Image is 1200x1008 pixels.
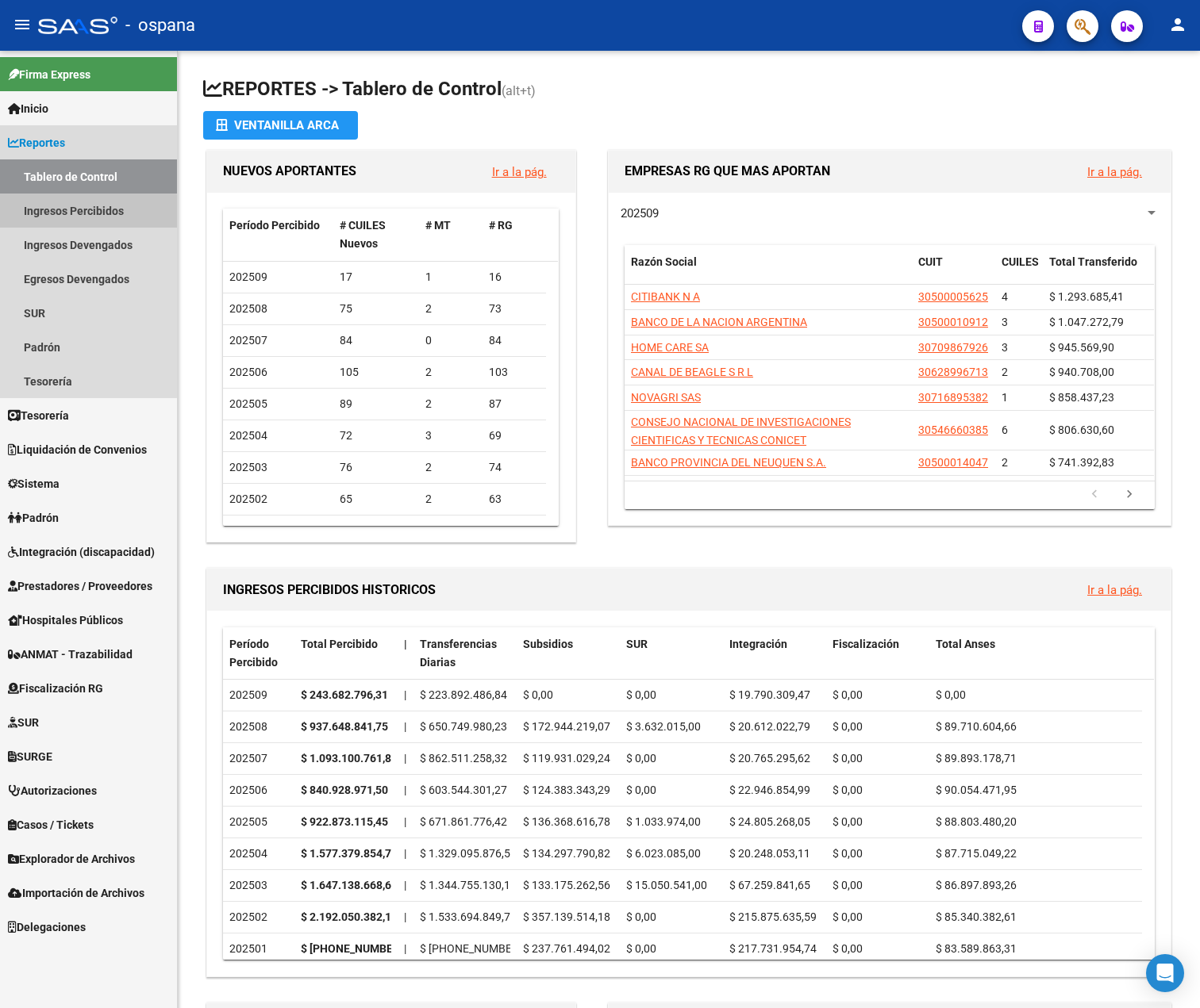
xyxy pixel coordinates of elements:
span: 202502 [229,493,267,505]
span: 3 [1002,316,1008,328]
span: $ 0,00 [833,752,863,765]
span: $ 0,00 [833,688,863,701]
span: Inicio [8,100,48,117]
span: $ 3.632.015,00 [626,720,701,733]
span: $ 0,00 [626,752,656,765]
mat-icon: person [1168,15,1187,34]
span: $ 1.329.095.876,57 [420,847,517,860]
span: $ 172.944.219,07 [523,720,610,733]
span: $ 87.715.049,22 [936,847,1017,860]
span: $ 22.946.854,99 [729,784,810,796]
span: $ 1.533.694.849,78 [420,910,517,923]
span: | [404,879,406,891]
span: $ 0,00 [833,720,863,733]
span: CITIBANK N A [631,290,700,303]
div: 202508 [229,718,288,736]
span: Casos / Tickets [8,816,94,834]
span: 202504 [229,429,267,442]
span: $ 1.344.755.130,15 [420,879,517,891]
span: Hospitales Públicos [8,611,123,629]
strong: $ 840.928.971,50 [301,784,388,796]
span: 30500010912 [918,316,988,328]
span: $ 1.047.272,79 [1049,316,1124,328]
div: 3 [425,427,476,445]
h1: REPORTES -> Tablero de Control [203,76,1175,104]
span: $ 650.749.980,23 [420,720,507,733]
span: $ 1.033.974,00 [626,815,701,828]
datatable-header-cell: Fiscalización [826,627,929,680]
span: SUR [8,714,39,731]
span: $ 136.368.616,78 [523,815,610,828]
span: $ 67.259.841,65 [729,879,810,891]
button: Ir a la pág. [479,157,560,186]
span: 6 [1002,424,1008,436]
span: | [404,720,406,733]
div: 87 [489,395,540,413]
span: BANCO DE LA NACION ARGENTINA [631,316,807,328]
span: $ 124.383.343,29 [523,784,610,796]
datatable-header-cell: SUR [620,627,723,680]
span: $ 0,00 [833,784,863,796]
span: CUILES [1002,255,1039,268]
div: 202502 [229,908,288,926]
span: $ 741.392,83 [1049,456,1114,469]
span: $ 83.589.863,31 [936,942,1017,955]
div: 202504 [229,845,288,863]
span: CUIT [918,255,943,268]
span: 1 [1002,391,1008,404]
div: 202507 [229,749,288,768]
span: | [404,752,406,765]
div: 105 [340,363,413,381]
span: 202503 [229,461,267,473]
span: 30628996713 [918,366,988,378]
div: 2 [425,458,476,477]
span: 30500005625 [918,290,988,303]
div: 84 [340,332,413,350]
span: 202506 [229,366,267,378]
span: # RG [489,219,513,232]
div: Open Intercom Messenger [1146,954,1184,992]
datatable-header-cell: # CUILES Nuevos [333,209,420,261]
span: $ 223.892.486,84 [420,688,507,701]
span: # MT [425,219,451,232]
div: 16 [489,268,540,286]
span: 202505 [229,397,267,410]
div: 9 [425,522,476,540]
span: 202509 [229,270,267,283]
span: Tesorería [8,407,69,424]
span: Fiscalización RG [8,680,103,697]
span: $ 0,00 [833,879,863,891]
span: Autorizaciones [8,782,97,799]
span: Período Percibido [229,638,278,669]
a: Ir a la pág. [1087,583,1142,597]
strong: $ 937.648.841,75 [301,720,388,733]
span: $ 89.710.604,66 [936,720,1017,733]
div: 103 [489,522,540,540]
span: 30716895382 [918,391,988,404]
span: $ 19.790.309,47 [729,688,810,701]
datatable-header-cell: | [398,627,413,680]
datatable-header-cell: # MT [419,209,483,261]
span: $ 90.054.471,95 [936,784,1017,796]
span: $ 1.293.685,41 [1049,290,1124,303]
button: Ir a la pág. [1075,575,1155,604]
datatable-header-cell: CUILES [995,245,1043,297]
span: ANMAT - Trazabilidad [8,646,133,663]
span: 202507 [229,334,267,347]
div: 2 [425,395,476,413]
div: 2 [425,363,476,381]
span: $ 0,00 [523,688,553,701]
datatable-header-cell: Integración [723,627,826,680]
strong: $ 2.192.050.382,16 [301,910,398,923]
span: | [404,847,406,860]
span: $ 89.893.178,71 [936,752,1017,765]
span: $ 237.761.494,02 [523,942,610,955]
strong: $ 1.577.379.854,72 [301,847,398,860]
div: 112 [340,522,413,540]
span: SURGE [8,748,52,765]
span: $ 357.139.514,18 [523,910,610,923]
span: $ 940.708,00 [1049,366,1114,378]
span: SUR [626,638,648,650]
datatable-header-cell: # RG [483,209,546,261]
span: $ 0,00 [626,688,656,701]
